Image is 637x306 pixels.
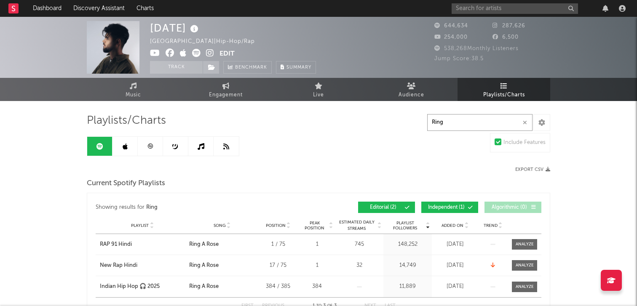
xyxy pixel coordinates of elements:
a: Engagement [179,78,272,101]
button: Export CSV [515,167,550,172]
span: Editorial ( 2 ) [364,205,402,210]
span: Music [126,90,141,100]
span: Benchmark [235,63,267,73]
span: Independent ( 1 ) [427,205,466,210]
a: Music [87,78,179,101]
div: RAP 91 Hindi [100,240,132,249]
div: 14,749 [385,261,430,270]
span: Live [313,90,324,100]
div: [DATE] [434,261,476,270]
span: Engagement [209,90,243,100]
div: 745 [337,240,381,249]
button: Editorial(2) [358,202,415,213]
button: Summary [276,61,316,74]
span: Position [266,223,286,228]
button: Independent(1) [421,202,478,213]
div: Ring A Rose [189,261,219,270]
div: 17 / 75 [259,261,297,270]
span: Playlists/Charts [483,90,525,100]
a: Audience [365,78,458,101]
a: Indian Hip Hop 🎧 2025 [100,282,185,291]
span: Current Spotify Playlists [87,178,165,189]
span: Peak Position [301,221,328,231]
div: 1 / 75 [259,240,297,249]
div: Ring A Rose [189,240,219,249]
span: 6,500 [492,35,519,40]
div: 148,252 [385,240,430,249]
div: [GEOGRAPHIC_DATA] | Hip-Hop/Rap [150,37,265,47]
div: [DATE] [150,21,201,35]
div: New Rap Hindi [100,261,137,270]
button: Track [150,61,203,74]
span: 538,268 Monthly Listeners [434,46,519,51]
a: RAP 91 Hindi [100,240,185,249]
div: 1 [301,261,333,270]
button: Edit [219,49,235,59]
span: Estimated Daily Streams [337,219,376,232]
span: Playlist Followers [385,221,425,231]
div: Include Features [503,138,546,148]
div: 384 [301,282,333,291]
button: Algorithmic(0) [484,202,541,213]
div: 32 [337,261,381,270]
span: Audience [399,90,424,100]
div: Ring A Rose [189,282,219,291]
span: Playlists/Charts [87,116,166,126]
span: Algorithmic ( 0 ) [490,205,529,210]
span: Playlist [131,223,149,228]
a: Playlists/Charts [458,78,550,101]
a: Benchmark [223,61,272,74]
span: Summary [286,65,311,70]
div: [DATE] [434,240,476,249]
span: Jump Score: 38.5 [434,56,484,61]
input: Search Playlists/Charts [427,114,533,131]
span: Added On [442,223,463,228]
a: New Rap Hindi [100,261,185,270]
a: Live [272,78,365,101]
div: Indian Hip Hop 🎧 2025 [100,282,160,291]
div: 1 [301,240,333,249]
div: 11,889 [385,282,430,291]
span: Trend [484,223,498,228]
div: [DATE] [434,282,476,291]
span: 644,634 [434,23,468,29]
span: 254,000 [434,35,468,40]
div: 384 / 385 [259,282,297,291]
input: Search for artists [452,3,578,14]
div: Showing results for [96,202,318,213]
span: Song [214,223,226,228]
span: 287,626 [492,23,525,29]
div: Ring [146,202,158,213]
